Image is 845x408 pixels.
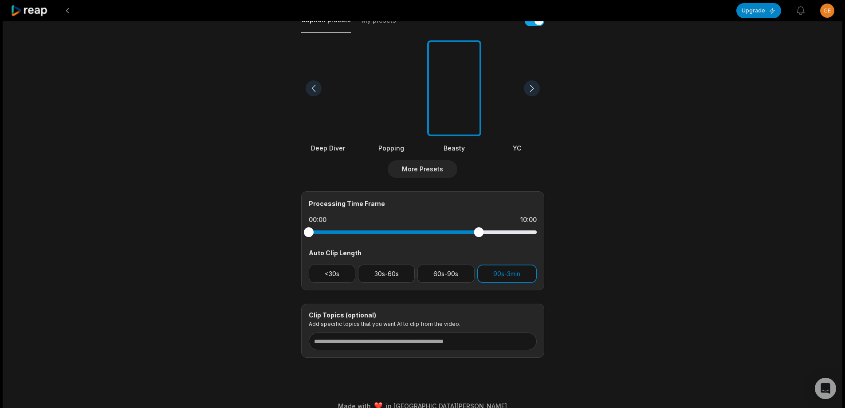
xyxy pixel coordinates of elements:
button: Caption presets [301,16,351,33]
div: Clip Topics (optional) [309,311,537,319]
button: 90s-3min [477,265,537,283]
div: Auto Clip Length [309,248,537,257]
button: <30s [309,265,356,283]
button: 60s-90s [417,265,475,283]
div: Popping [364,143,418,153]
div: 00:00 [309,215,326,224]
button: Upgrade [736,3,781,18]
div: YC [490,143,544,153]
div: Beasty [427,143,481,153]
div: Deep Diver [301,143,355,153]
button: 30s-60s [358,265,415,283]
div: Open Intercom Messenger [815,378,836,399]
button: More Presets [388,160,457,178]
div: 10:00 [520,215,537,224]
button: My presets [362,16,396,33]
div: Processing Time Frame [309,199,537,208]
p: Add specific topics that you want AI to clip from the video. [309,321,537,327]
